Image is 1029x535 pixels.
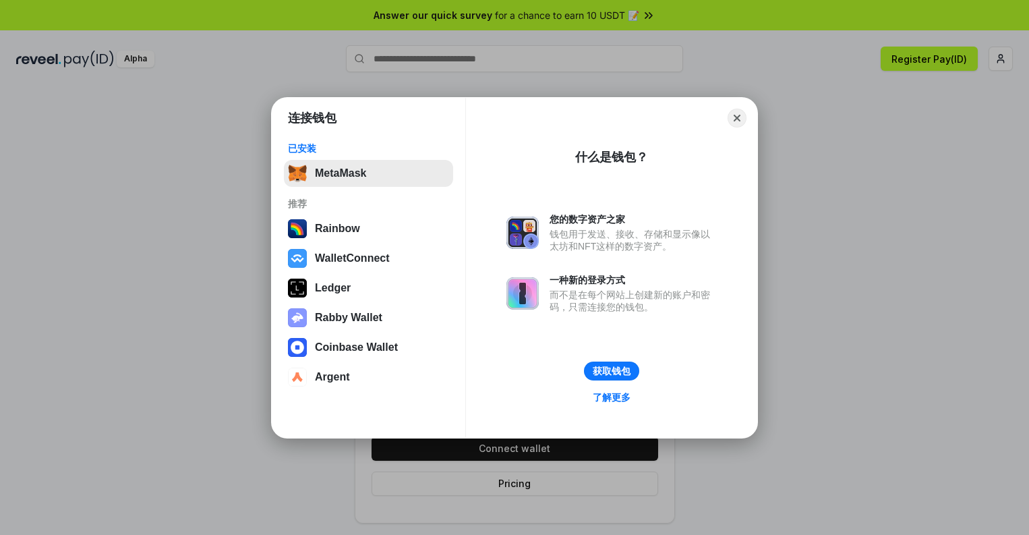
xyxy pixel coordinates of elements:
button: Argent [284,364,453,391]
img: svg+xml,%3Csvg%20width%3D%2228%22%20height%3D%2228%22%20viewBox%3D%220%200%2028%2028%22%20fill%3D... [288,338,307,357]
img: svg+xml,%3Csvg%20xmlns%3D%22http%3A%2F%2Fwww.w3.org%2F2000%2Fsvg%22%20width%3D%2228%22%20height%3... [288,279,307,298]
button: 获取钱包 [584,362,639,381]
div: 已安装 [288,142,449,154]
button: MetaMask [284,160,453,187]
div: Rabby Wallet [315,312,382,324]
a: 了解更多 [585,389,639,406]
img: svg+xml,%3Csvg%20fill%3D%22none%22%20height%3D%2233%22%20viewBox%3D%220%200%2035%2033%22%20width%... [288,164,307,183]
img: svg+xml,%3Csvg%20xmlns%3D%22http%3A%2F%2Fwww.w3.org%2F2000%2Fsvg%22%20fill%3D%22none%22%20viewBox... [506,217,539,249]
div: WalletConnect [315,252,390,264]
div: Rainbow [315,223,360,235]
button: Ledger [284,275,453,302]
div: 获取钱包 [593,365,630,377]
div: 钱包用于发送、接收、存储和显示像以太坊和NFT这样的数字资产。 [550,228,717,252]
div: 推荐 [288,198,449,210]
div: 了解更多 [593,391,630,403]
button: Close [728,109,746,128]
button: Rabby Wallet [284,304,453,331]
div: MetaMask [315,167,366,179]
img: svg+xml,%3Csvg%20width%3D%22120%22%20height%3D%22120%22%20viewBox%3D%220%200%20120%20120%22%20fil... [288,219,307,238]
div: 而不是在每个网站上创建新的账户和密码，只需连接您的钱包。 [550,289,717,313]
button: Rainbow [284,215,453,242]
div: Argent [315,371,350,383]
img: svg+xml,%3Csvg%20xmlns%3D%22http%3A%2F%2Fwww.w3.org%2F2000%2Fsvg%22%20fill%3D%22none%22%20viewBox... [288,308,307,327]
div: 什么是钱包？ [575,149,648,165]
img: svg+xml,%3Csvg%20width%3D%2228%22%20height%3D%2228%22%20viewBox%3D%220%200%2028%2028%22%20fill%3D... [288,368,307,387]
div: Coinbase Wallet [315,341,398,354]
div: 一种新的登录方式 [550,274,717,286]
div: Ledger [315,282,351,294]
button: Coinbase Wallet [284,334,453,361]
h1: 连接钱包 [288,110,336,126]
div: 您的数字资产之家 [550,213,717,225]
button: WalletConnect [284,245,453,272]
img: svg+xml,%3Csvg%20xmlns%3D%22http%3A%2F%2Fwww.w3.org%2F2000%2Fsvg%22%20fill%3D%22none%22%20viewBox... [506,277,539,310]
img: svg+xml,%3Csvg%20width%3D%2228%22%20height%3D%2228%22%20viewBox%3D%220%200%2028%2028%22%20fill%3D... [288,249,307,268]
